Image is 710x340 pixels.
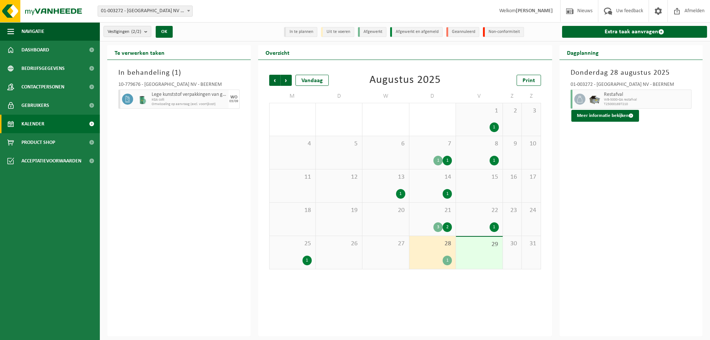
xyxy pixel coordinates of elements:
span: 26 [319,240,358,248]
img: PB-OT-0200-MET-00-02 [137,94,148,105]
span: 24 [525,206,537,215]
h2: Te verwerken taken [107,45,172,60]
strong: [PERSON_NAME] [516,8,553,14]
li: Uit te voeren [321,27,354,37]
span: 13 [366,173,405,181]
div: 3 [433,222,443,232]
div: 2 [443,222,452,232]
div: 1 [302,256,312,265]
td: D [316,90,362,103]
td: W [362,90,409,103]
span: Vorige [269,75,280,86]
span: Gebruikers [21,96,49,115]
li: Geannuleerd [446,27,479,37]
div: 1 [443,156,452,165]
button: Meer informatie bekijken [571,110,639,122]
td: Z [503,90,522,103]
div: 1 [490,222,499,232]
button: Vestigingen(2/2) [104,26,151,37]
div: 10-779676 - [GEOGRAPHIC_DATA] NV - BEERNEM [118,82,240,90]
span: 11 [273,173,312,181]
count: (2/2) [131,29,141,34]
li: Afgewerkt [358,27,386,37]
span: Dashboard [21,41,49,59]
span: Contactpersonen [21,78,64,96]
span: 27 [366,240,405,248]
span: 20 [366,206,405,215]
td: M [269,90,316,103]
span: T250001697210 [604,102,690,107]
span: 29 [460,240,498,249]
div: WO [230,95,237,100]
span: 17 [525,173,537,181]
span: Bedrijfsgegevens [21,59,65,78]
span: Volgende [281,75,292,86]
button: OK [156,26,173,38]
span: 21 [413,206,452,215]
span: 3 [525,107,537,115]
li: Non-conformiteit [483,27,524,37]
span: Navigatie [21,22,44,41]
div: Augustus 2025 [369,75,441,86]
span: 8 [460,140,498,148]
span: 18 [273,206,312,215]
span: Acceptatievoorwaarden [21,152,81,170]
span: WB-5000-GA restafval [604,98,690,102]
span: 4 [273,140,312,148]
div: 1 [490,122,499,132]
span: 30 [507,240,518,248]
span: 10 [525,140,537,148]
h3: In behandeling ( ) [118,67,240,78]
span: Print [523,78,535,84]
div: 1 [443,189,452,199]
div: 1 [396,189,405,199]
div: Vandaag [295,75,329,86]
span: 5 [319,140,358,148]
span: 6 [366,140,405,148]
div: 1 [433,156,443,165]
span: 2 [507,107,518,115]
span: 28 [413,240,452,248]
span: 01-003272 - BELGOSUC NV - BEERNEM [98,6,193,17]
div: 03/09 [229,100,238,103]
span: 23 [507,206,518,215]
span: Product Shop [21,133,55,152]
span: Vestigingen [108,26,141,37]
span: 9 [507,140,518,148]
h2: Overzicht [258,45,297,60]
a: Print [517,75,541,86]
h3: Donderdag 28 augustus 2025 [571,67,692,78]
span: Omwisseling op aanvraag (excl. voorrijkost) [152,102,227,107]
span: 14 [413,173,452,181]
li: In te plannen [284,27,317,37]
img: WB-5000-GAL-GY-01 [589,94,600,105]
span: 25 [273,240,312,248]
div: 1 [490,156,499,165]
span: 22 [460,206,498,215]
span: Restafval [604,92,690,98]
span: 31 [525,240,537,248]
li: Afgewerkt en afgemeld [390,27,443,37]
span: 1 [175,69,179,77]
span: 7 [413,140,452,148]
span: 01-003272 - BELGOSUC NV - BEERNEM [98,6,192,16]
h2: Dagplanning [559,45,606,60]
td: V [456,90,503,103]
span: 12 [319,173,358,181]
a: Extra taak aanvragen [562,26,707,38]
div: 01-003272 - [GEOGRAPHIC_DATA] NV - BEERNEM [571,82,692,90]
div: 1 [443,256,452,265]
span: Lege kunststof verpakkingen van gevaarlijke stoffen [152,92,227,98]
span: Kalender [21,115,44,133]
span: 1 [460,107,498,115]
span: 16 [507,173,518,181]
span: 15 [460,173,498,181]
span: 19 [319,206,358,215]
td: D [409,90,456,103]
span: KGA colli [152,98,227,102]
td: Z [522,90,541,103]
